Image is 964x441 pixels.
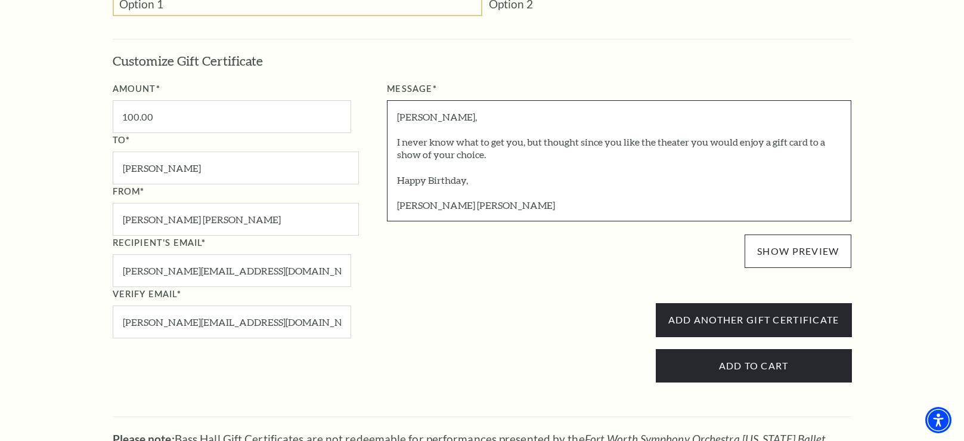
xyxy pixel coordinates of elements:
[113,100,351,133] input: Amount*
[656,303,852,337] input: Button
[387,100,851,221] textarea: Message*
[745,235,851,268] button: Show Preview
[113,52,852,70] p: Customize Gift Certificate
[656,349,852,383] input: Button
[387,82,851,97] label: Message*
[113,184,359,199] label: From*
[113,236,359,251] label: Recipient's Email*
[113,287,359,302] label: Verify email*
[113,82,359,97] label: Amount*
[925,407,951,433] div: Accessibility Menu
[113,203,359,236] input: From*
